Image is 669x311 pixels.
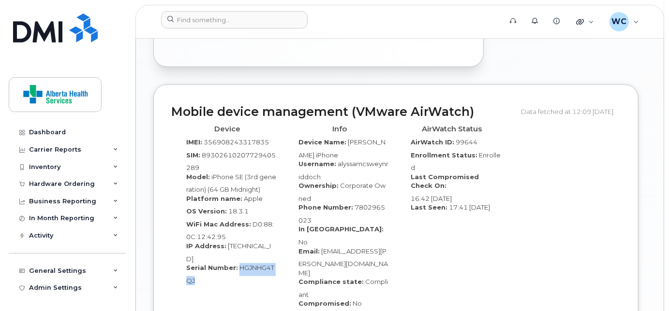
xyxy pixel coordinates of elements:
[186,242,271,263] span: [TECHNICAL_ID]
[353,299,362,307] span: No
[244,195,263,202] span: Apple
[449,203,491,211] span: 17:41 [DATE]
[603,12,646,31] div: Will Chang
[186,263,238,272] label: Serial Number:
[186,207,227,216] label: OS Version:
[298,203,353,212] label: Phone Number:
[411,203,448,212] label: Last Seen:
[521,102,621,121] div: Data fetched at 12:09 [DATE]
[228,207,249,215] span: 18.3.1
[298,299,351,308] label: Compromised:
[456,138,478,146] span: 99644
[186,151,276,172] span: 89302610207729405289
[569,12,601,31] div: Quicklinks
[411,195,452,202] span: 16:42 [DATE]
[411,172,501,190] label: Last Compromised Check On:
[298,238,308,246] span: No
[298,277,364,286] label: Compliance state:
[186,172,210,182] label: Model:
[298,182,386,202] span: Corporate Owned
[186,241,226,251] label: IP Address:
[298,203,385,224] span: 7802965023
[611,16,626,28] span: WC
[298,138,386,159] span: [PERSON_NAME] iPhone
[204,138,269,146] span: 356908243317835
[411,138,455,147] label: AirWatch ID:
[186,194,242,203] label: Platform name:
[186,264,274,284] span: HGJNHG4TQJ
[171,105,514,119] h2: Mobile device management (VMware AirWatch)
[186,151,200,160] label: SIM:
[178,125,276,133] h4: Device
[403,125,501,133] h4: AirWatch Status
[298,247,320,256] label: Email:
[298,160,388,181] span: alyssamcsweynriddoch
[411,151,478,160] label: Enrollment Status:
[186,173,276,194] span: iPhone SE (3rd generation) (64 GB Midnight)
[291,125,388,133] h4: Info
[186,138,202,147] label: IMEI:
[161,11,308,28] input: Find something...
[298,138,346,147] label: Device Name:
[298,247,388,277] span: [EMAIL_ADDRESS][PERSON_NAME][DOMAIN_NAME]
[298,225,384,234] label: In [GEOGRAPHIC_DATA]:
[298,278,388,298] span: Compliant
[298,181,339,190] label: Ownership:
[298,159,336,169] label: Username:
[186,220,251,229] label: WiFi Mac Address:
